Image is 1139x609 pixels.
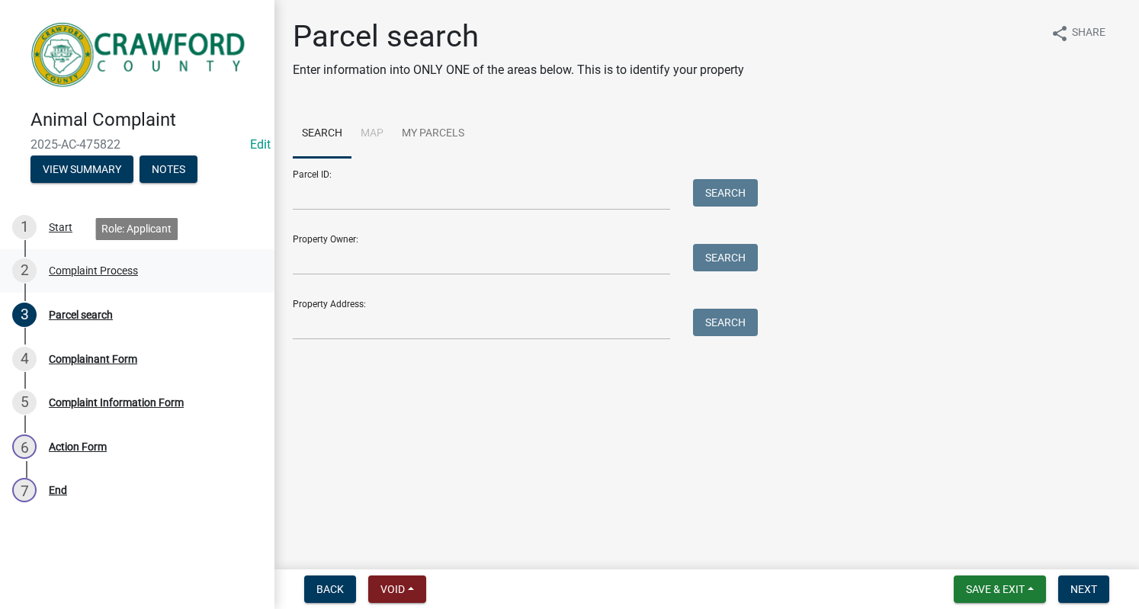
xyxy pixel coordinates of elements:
[1070,583,1097,595] span: Next
[293,18,744,55] h1: Parcel search
[49,222,72,232] div: Start
[49,265,138,276] div: Complaint Process
[1072,24,1105,43] span: Share
[393,110,473,159] a: My Parcels
[12,478,37,502] div: 7
[12,258,37,283] div: 2
[250,137,271,152] wm-modal-confirm: Edit Application Number
[12,390,37,415] div: 5
[1058,575,1109,603] button: Next
[693,309,758,336] button: Search
[140,155,197,183] button: Notes
[304,575,356,603] button: Back
[12,347,37,371] div: 4
[693,244,758,271] button: Search
[30,155,133,183] button: View Summary
[12,434,37,459] div: 6
[316,583,344,595] span: Back
[49,485,67,495] div: End
[293,61,744,79] p: Enter information into ONLY ONE of the areas below. This is to identify your property
[12,303,37,327] div: 3
[250,137,271,152] a: Edit
[140,164,197,176] wm-modal-confirm: Notes
[30,164,133,176] wm-modal-confirm: Summary
[380,583,405,595] span: Void
[49,354,137,364] div: Complainant Form
[49,397,184,408] div: Complaint Information Form
[293,110,351,159] a: Search
[1051,24,1069,43] i: share
[30,16,250,93] img: Crawford County, Georgia
[49,309,113,320] div: Parcel search
[954,575,1046,603] button: Save & Exit
[368,575,426,603] button: Void
[30,137,244,152] span: 2025-AC-475822
[1038,18,1118,48] button: shareShare
[30,109,262,131] h4: Animal Complaint
[49,441,107,452] div: Action Form
[966,583,1025,595] span: Save & Exit
[12,215,37,239] div: 1
[693,179,758,207] button: Search
[95,218,178,240] div: Role: Applicant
